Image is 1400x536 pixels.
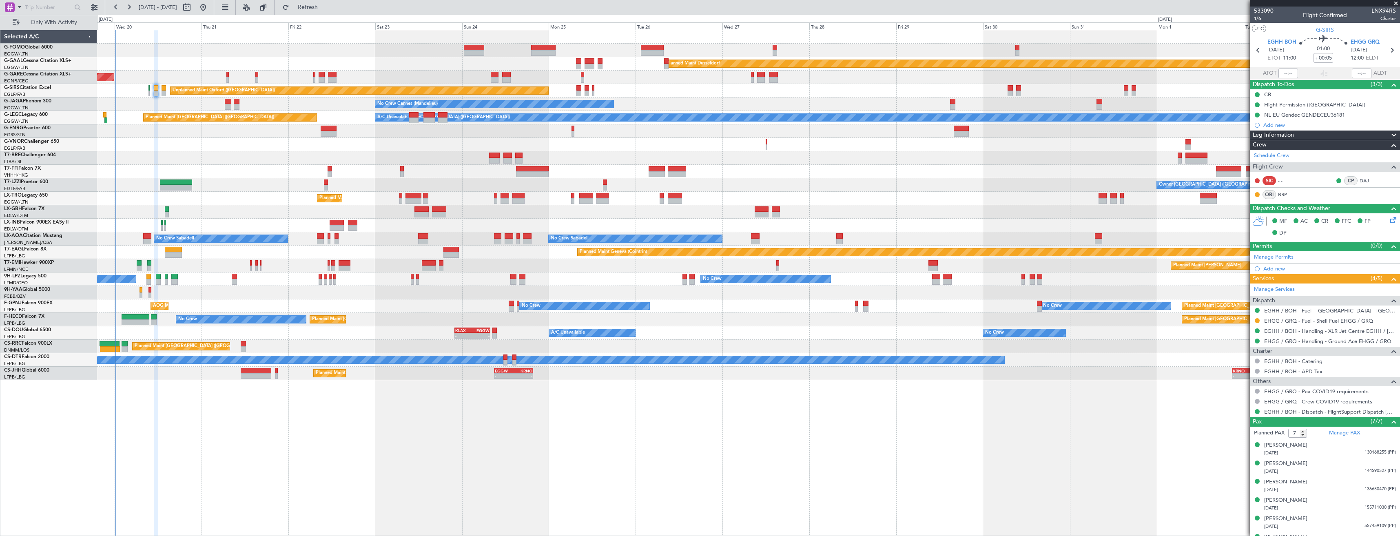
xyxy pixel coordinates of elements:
div: KLAX [455,328,472,333]
a: LFMN/NCE [4,266,28,272]
div: KRNO [514,368,532,373]
a: LX-TROLegacy 650 [4,193,48,198]
div: - [514,374,532,379]
span: (3/3) [1371,80,1382,89]
span: CS-DTR [4,354,22,359]
span: T7-BRE [4,153,21,157]
a: CS-RRCFalcon 900LX [4,341,52,346]
div: No Crew [985,327,1004,339]
div: Unplanned Maint Oxford ([GEOGRAPHIC_DATA]) [173,84,275,97]
div: Mon 1 [1157,22,1244,30]
div: No Crew Sabadell [551,233,589,245]
a: T7-EAGLFalcon 8X [4,247,47,252]
span: 11:00 [1283,54,1296,62]
span: T7-EMI [4,260,20,265]
div: - [1233,374,1251,379]
div: [PERSON_NAME] [1264,496,1307,505]
span: T7-EAGL [4,247,24,252]
span: 557459109 (PP) [1365,523,1396,529]
a: EGHH / BOH - Catering [1264,358,1322,365]
span: G-GAAL [4,58,23,63]
span: Flight Crew [1253,162,1283,172]
a: EGGW/LTN [4,118,29,124]
div: No Crew Sabadell [156,233,194,245]
div: Planned Maint [GEOGRAPHIC_DATA] ([GEOGRAPHIC_DATA]) [146,111,274,124]
span: Leg Information [1253,131,1294,140]
a: EGSS/STN [4,132,26,138]
span: Dispatch [1253,296,1275,306]
span: 130168255 (PP) [1365,449,1396,456]
a: G-JAGAPhenom 300 [4,99,51,104]
div: EGGW [495,368,514,373]
span: LX-TRO [4,193,22,198]
div: Wed 27 [722,22,809,30]
span: FP [1365,217,1371,226]
div: Planned Maint [GEOGRAPHIC_DATA] ([GEOGRAPHIC_DATA]) [135,340,263,352]
a: G-VNORChallenger 650 [4,139,59,144]
span: Crew [1253,140,1267,150]
div: Planned Maint [GEOGRAPHIC_DATA] ([GEOGRAPHIC_DATA]) [319,192,448,204]
div: No Crew Cannes (Mandelieu) [377,98,438,110]
a: CS-JHHGlobal 6000 [4,368,49,373]
a: LFPB/LBG [4,334,25,340]
div: Planned Maint [GEOGRAPHIC_DATA] ([GEOGRAPHIC_DATA]) [1184,300,1313,312]
span: EHGG GRQ [1351,38,1380,47]
div: Tue 2 [1244,22,1331,30]
a: EGGW/LTN [4,105,29,111]
a: DAJ [1360,177,1378,184]
a: G-GAALCessna Citation XLS+ [4,58,71,63]
div: Planned Maint Dusseldorf [667,58,720,70]
div: [PERSON_NAME] [1264,515,1307,523]
span: Dispatch To-Dos [1253,80,1294,89]
div: No Crew [178,313,197,326]
span: (7/7) [1371,417,1382,425]
div: Planned Maint [PERSON_NAME] [1173,259,1241,272]
span: LX-INB [4,220,20,225]
div: No Crew [522,300,541,312]
div: No Crew [703,273,722,285]
span: LX-GBH [4,206,22,211]
span: G-SIRS [1316,26,1334,34]
span: G-JAGA [4,99,23,104]
span: LNX94RS [1371,7,1396,15]
span: CS-DOU [4,328,23,332]
div: CB [1264,91,1271,98]
div: [DATE] [1158,16,1172,23]
a: G-FOMOGlobal 6000 [4,45,53,50]
span: FFC [1342,217,1351,226]
span: [DATE] [1264,523,1278,529]
span: Services [1253,274,1274,284]
span: 155711030 (PP) [1365,504,1396,511]
div: [PERSON_NAME] [1264,460,1307,468]
div: Owner [GEOGRAPHIC_DATA] ([GEOGRAPHIC_DATA]) [1159,179,1272,191]
span: G-LEGC [4,112,22,117]
a: G-LEGCLegacy 600 [4,112,48,117]
a: EGGW/LTN [4,51,29,57]
div: Sat 30 [983,22,1070,30]
a: T7-BREChallenger 604 [4,153,56,157]
a: CS-DOUGlobal 6500 [4,328,51,332]
span: 12:00 [1351,54,1364,62]
a: T7-LZZIPraetor 600 [4,179,48,184]
a: LX-AOACitation Mustang [4,233,62,238]
a: EGNR/CEG [4,78,29,84]
span: F-HECD [4,314,22,319]
span: G-SIRS [4,85,20,90]
div: Planned Maint Geneva (Cointrin) [580,246,647,258]
span: ATOT [1263,69,1276,78]
span: ALDT [1373,69,1387,78]
a: EGGW/LTN [4,64,29,71]
span: ETOT [1267,54,1281,62]
span: Dispatch Checks and Weather [1253,204,1330,213]
span: CR [1321,217,1328,226]
a: EGGW/LTN [4,199,29,205]
a: LFPB/LBG [4,374,25,380]
a: F-HECDFalcon 7X [4,314,44,319]
div: KRNO [1233,368,1251,373]
a: 9H-YAAGlobal 5000 [4,287,50,292]
a: T7-EMIHawker 900XP [4,260,54,265]
span: Only With Activity [21,20,86,25]
span: T7-FFI [4,166,18,171]
a: EGHH / BOH - Handling - XLR Jet Centre EGHH / [DEMOGRAPHIC_DATA] [1264,328,1396,334]
span: G-ENRG [4,126,23,131]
